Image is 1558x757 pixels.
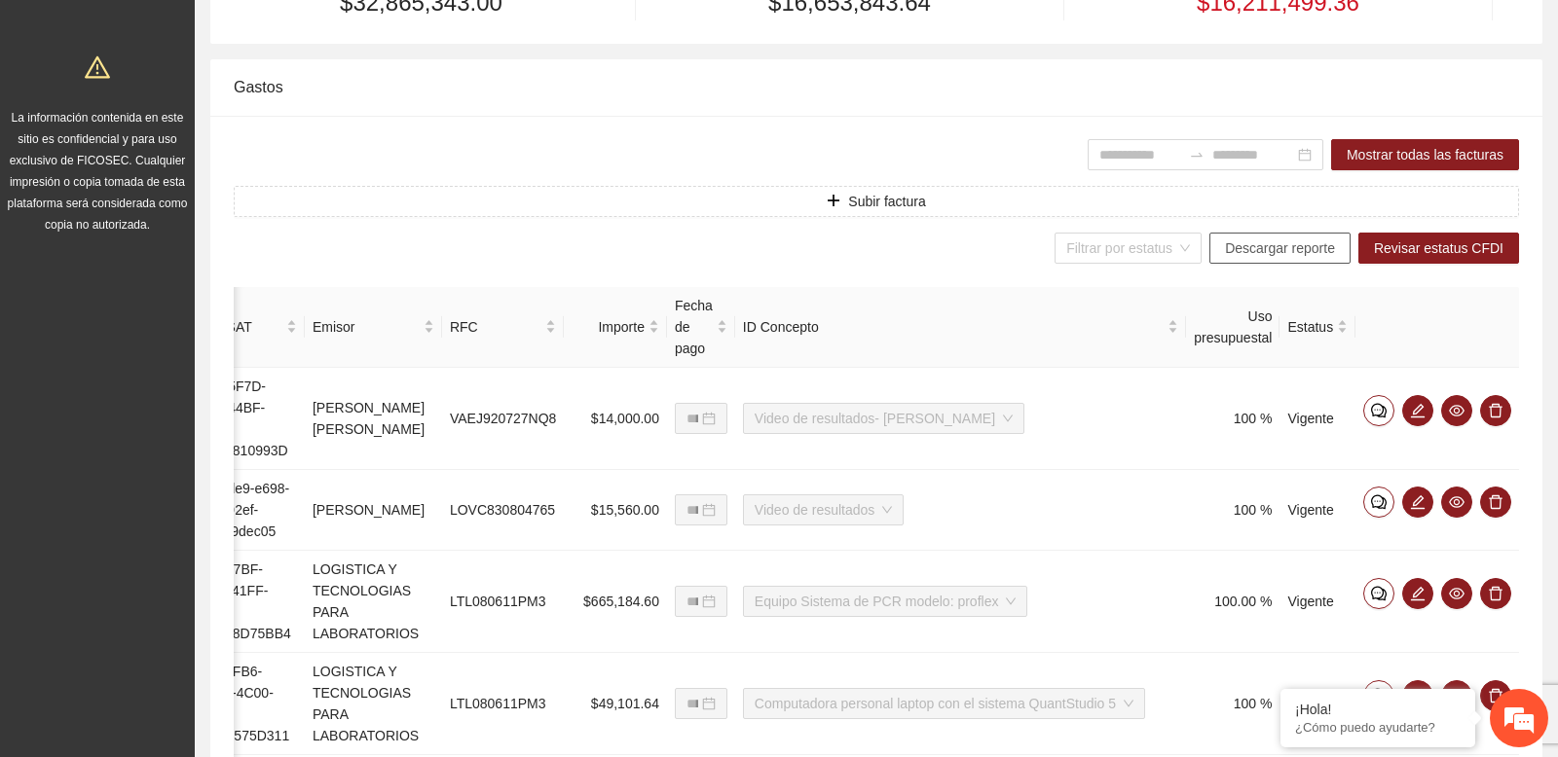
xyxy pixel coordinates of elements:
[572,316,645,338] span: Importe
[1441,578,1472,609] button: eye
[1280,287,1355,368] th: Estatus
[1441,680,1472,711] button: eye
[442,287,564,368] th: RFC
[1481,494,1510,510] span: delete
[564,653,667,755] td: $49,101.64
[1441,487,1472,518] button: eye
[1481,688,1510,703] span: delete
[1189,147,1205,162] span: to
[1374,237,1503,259] span: Revisar estatus CFDI
[305,287,442,368] th: Emisor
[1295,720,1461,735] p: ¿Cómo puedo ayudarte?
[755,689,1133,718] span: Computadora personal laptop con el sistema QuantStudio 5
[1363,487,1394,518] button: comment
[1402,578,1433,609] button: edit
[1402,680,1433,711] button: edit
[185,287,305,368] th: Folio SAT
[743,316,1164,338] span: ID Concepto
[735,287,1186,368] th: ID Concepto
[313,316,420,338] span: Emisor
[305,551,442,653] td: LOGISTICA Y TECNOLOGIAS PARA LABORATORIOS
[1189,147,1205,162] span: swap-right
[564,551,667,653] td: $665,184.60
[1364,494,1393,510] span: comment
[1280,653,1355,755] td: Vigente
[1209,233,1351,264] button: Descargar reporte
[85,54,110,80] span: warning
[442,368,564,470] td: VAEJ920727NQ8
[1364,586,1393,601] span: comment
[185,551,305,653] td: E89F77BF-B52D-41FF-A8EF-02B218D75BB4
[1481,403,1510,418] span: delete
[1481,586,1510,601] span: delete
[185,368,305,470] td: F5CB5F7D-7931-44BF-B1C9-0B717810993D
[564,368,667,470] td: $14,000.00
[319,10,366,56] div: Minimizar ventana de chat en vivo
[1186,653,1280,755] td: 100 %
[1225,237,1335,259] span: Descargar reporte
[234,59,1519,115] div: Gastos
[1441,395,1472,426] button: eye
[675,295,713,359] span: Fecha de pago
[1295,702,1461,717] div: ¡Hola!
[1442,403,1471,418] span: eye
[234,186,1519,217] button: plusSubir factura
[848,191,925,212] span: Subir factura
[1442,494,1471,510] span: eye
[305,470,442,551] td: [PERSON_NAME]
[1442,688,1471,703] span: eye
[305,368,442,470] td: [PERSON_NAME] [PERSON_NAME]
[564,470,667,551] td: $15,560.00
[1364,688,1393,703] span: comment
[8,111,188,232] span: La información contenida en este sitio es confidencial y para uso exclusivo de FICOSEC. Cualquier...
[1480,487,1511,518] button: delete
[450,316,541,338] span: RFC
[1280,470,1355,551] td: Vigente
[1363,578,1394,609] button: comment
[827,194,840,209] span: plus
[564,287,667,368] th: Importe
[1403,403,1432,418] span: edit
[1363,680,1394,711] button: comment
[101,99,327,125] div: Chatee con nosotros ahora
[1480,395,1511,426] button: delete
[1363,395,1394,426] button: comment
[755,495,893,524] span: Video de resultados
[755,404,1013,433] span: Video de resultados- Juarez
[185,470,305,551] td: 2d8fdde9-e698-4b8c-92ef-af2f019dec05
[442,551,564,653] td: LTL080611PM3
[1347,144,1503,165] span: Mostrar todas las facturas
[1186,551,1280,653] td: 100.00 %
[1186,368,1280,470] td: 100 %
[305,653,442,755] td: LOGISTICA Y TECNOLOGIAS PARA LABORATORIOS
[1403,494,1432,510] span: edit
[1402,487,1433,518] button: edit
[1186,470,1280,551] td: 100 %
[193,316,282,338] span: Folio SAT
[755,587,1017,616] span: Equipo Sistema de PCR modelo: proflex
[1358,233,1519,264] button: Revisar estatus CFDI
[442,470,564,551] td: LOVC830804765
[1280,551,1355,653] td: Vigente
[185,653,305,755] td: E2017FB6-DCDE-4C00-BD21-F19C2575D311
[1287,316,1333,338] span: Estatus
[442,653,564,755] td: LTL080611PM3
[10,531,371,599] textarea: Escriba su mensaje y pulse “Intro”
[1402,395,1433,426] button: edit
[1442,586,1471,601] span: eye
[1364,403,1393,418] span: comment
[1480,680,1511,711] button: delete
[1280,368,1355,470] td: Vigente
[1186,287,1280,368] th: Uso presupuestal
[1403,586,1432,601] span: edit
[1331,139,1519,170] button: Mostrar todas las facturas
[113,260,269,456] span: Estamos en línea.
[667,287,735,368] th: Fecha de pago
[1480,578,1511,609] button: delete
[1403,688,1432,703] span: edit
